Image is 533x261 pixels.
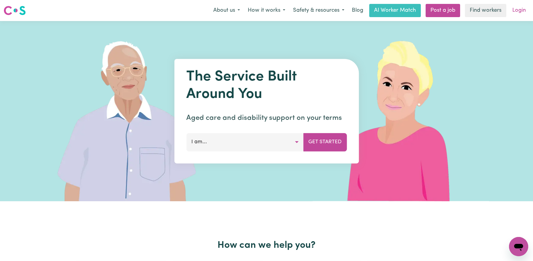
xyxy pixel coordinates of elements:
[303,133,347,151] button: Get Started
[4,4,26,17] a: Careseekers logo
[186,133,304,151] button: I am...
[209,4,244,17] button: About us
[426,4,460,17] a: Post a job
[369,4,421,17] a: AI Worker Match
[186,113,347,123] p: Aged care and disability support on your terms
[289,4,348,17] button: Safety & resources
[509,4,529,17] a: Login
[348,4,367,17] a: Blog
[4,5,26,16] img: Careseekers logo
[186,68,347,103] h1: The Service Built Around You
[509,237,528,256] iframe: Button to launch messaging window
[72,240,461,251] h2: How can we help you?
[244,4,289,17] button: How it works
[465,4,506,17] a: Find workers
